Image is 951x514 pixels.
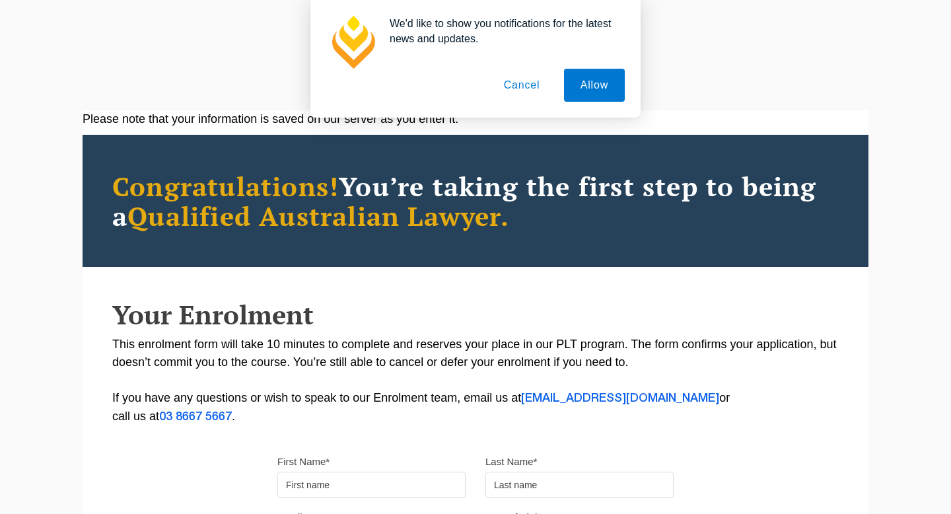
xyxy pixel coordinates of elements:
p: This enrolment form will take 10 minutes to complete and reserves your place in our PLT program. ... [112,336,839,426]
div: Please note that your information is saved on our server as you enter it. [83,110,868,128]
input: First name [277,472,466,498]
label: Last Name* [485,455,537,468]
span: Qualified Australian Lawyer. [127,198,509,233]
h2: Your Enrolment [112,300,839,329]
h2: You’re taking the first step to being a [112,171,839,231]
img: notification icon [326,16,379,69]
div: We'd like to show you notifications for the latest news and updates. [379,16,625,46]
a: 03 8667 5667 [159,412,232,422]
a: [EMAIL_ADDRESS][DOMAIN_NAME] [521,393,719,404]
label: First Name* [277,455,330,468]
span: Congratulations! [112,168,339,203]
button: Cancel [487,69,557,102]
button: Allow [564,69,625,102]
input: Last name [485,472,674,498]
